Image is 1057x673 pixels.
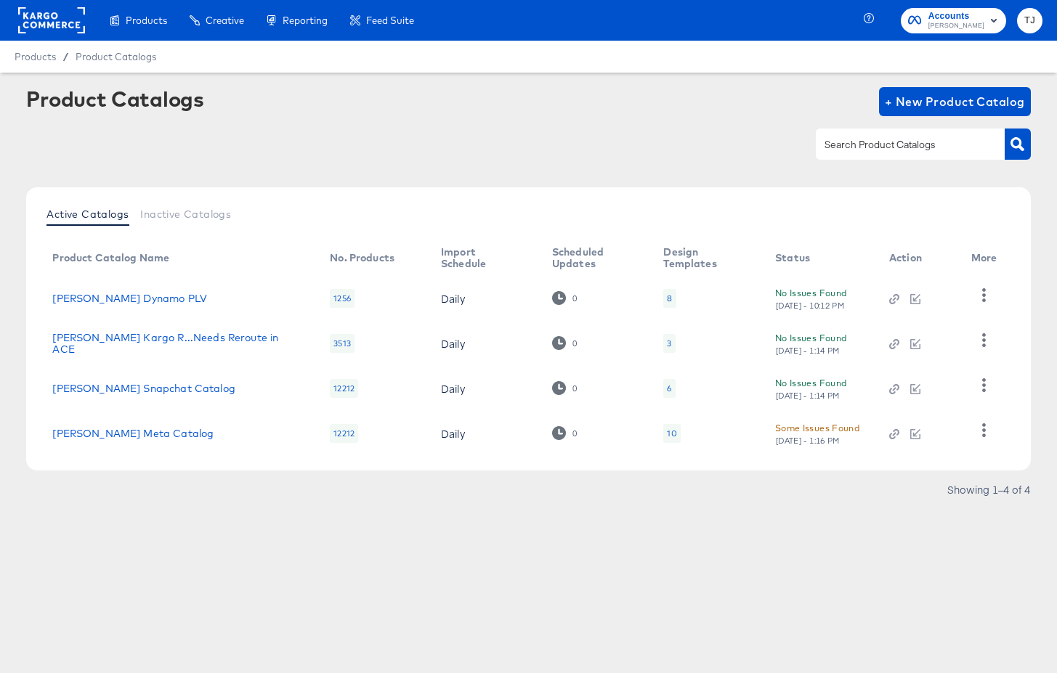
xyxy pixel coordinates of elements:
div: 8 [667,293,672,304]
div: 6 [663,379,675,398]
a: [PERSON_NAME] Kargo R...Needs Reroute in ACE [52,332,301,355]
div: 0 [552,291,578,305]
div: 0 [572,428,578,439]
div: 12212 [330,379,358,398]
div: 0 [552,381,578,395]
th: Status [764,241,878,276]
div: Product Catalogs [26,87,203,110]
button: Accounts[PERSON_NAME] [901,8,1006,33]
span: Creative [206,15,244,26]
span: Feed Suite [366,15,414,26]
div: 0 [572,338,578,348]
button: + New Product Catalog [879,87,1031,116]
a: Product Catalogs [76,51,156,62]
span: [PERSON_NAME] [928,20,984,32]
td: Daily [429,321,540,366]
div: 10 [667,428,676,439]
span: Active Catalogs [46,208,129,220]
span: Inactive Catalogs [140,208,231,220]
div: Showing 1–4 of 4 [947,484,1031,494]
input: Search Product Catalogs [822,136,976,153]
div: [DATE] - 1:16 PM [775,436,841,446]
div: 0 [572,383,578,393]
div: No. Products [330,252,394,264]
div: Import Schedule [441,246,523,269]
div: 12212 [330,424,358,443]
div: 10 [663,424,680,443]
div: 3 [667,338,671,349]
td: Daily [429,276,540,321]
div: 0 [572,293,578,303]
div: Scheduled Updates [552,246,635,269]
div: 8 [663,289,676,308]
th: More [960,241,1015,276]
span: Products [126,15,167,26]
div: 1256 [330,289,355,308]
span: Products [15,51,56,62]
td: Daily [429,411,540,456]
span: + New Product Catalog [885,91,1025,112]
div: Some Issues Found [775,420,859,436]
span: TJ [1023,12,1037,29]
td: Daily [429,366,540,411]
button: Some Issues Found[DATE] - 1:16 PM [775,420,859,446]
a: [PERSON_NAME] Dynamo PLV [52,293,207,304]
div: 0 [552,426,578,440]
span: / [56,51,76,62]
div: 3513 [330,334,355,353]
div: Design Templates [663,246,746,269]
span: Reporting [283,15,328,26]
a: [PERSON_NAME] Meta Catalog [52,428,214,439]
a: [PERSON_NAME] Snapchat Catalog [52,383,235,394]
div: 6 [667,383,671,394]
div: 3 [663,334,675,353]
button: TJ [1017,8,1042,33]
div: 0 [552,336,578,350]
th: Action [878,241,960,276]
span: Accounts [928,9,984,24]
div: Product Catalog Name [52,252,169,264]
